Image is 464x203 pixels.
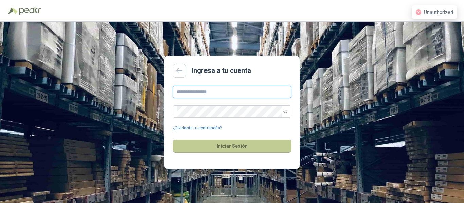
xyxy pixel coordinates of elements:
span: Unauthorized [424,9,453,15]
button: Iniciar Sesión [173,140,291,153]
span: eye-invisible [283,109,287,114]
h2: Ingresa a tu cuenta [192,65,251,76]
span: close-circle [416,9,421,15]
img: Peakr [19,7,41,15]
a: ¿Olvidaste tu contraseña? [173,125,222,131]
img: Logo [8,7,18,14]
